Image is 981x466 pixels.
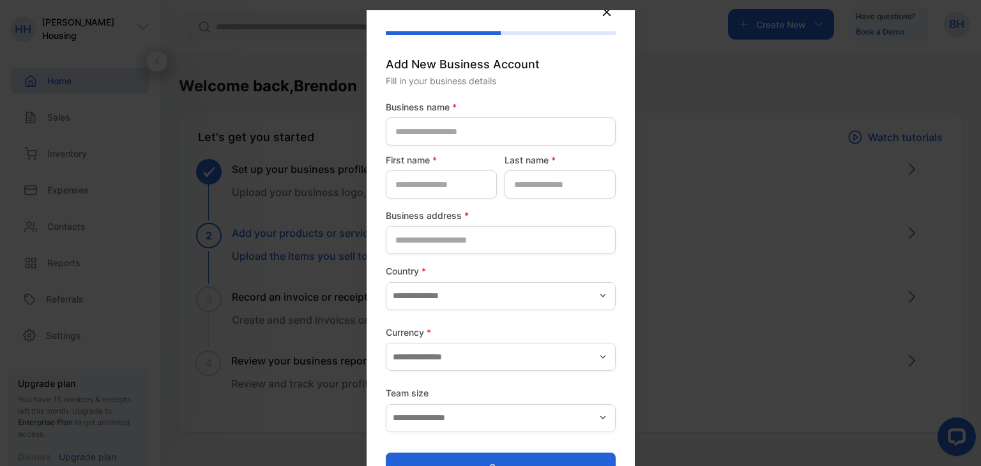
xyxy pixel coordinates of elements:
label: Business address [386,209,616,222]
label: Currency [386,326,616,339]
label: Last name [505,153,616,167]
label: Team size [386,386,616,400]
p: Fill in your business details [386,74,616,87]
button: Open LiveChat chat widget [10,5,49,43]
label: Business name [386,100,616,114]
p: Add New Business Account [386,56,616,73]
label: First name [386,153,497,167]
label: Country [386,264,616,278]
